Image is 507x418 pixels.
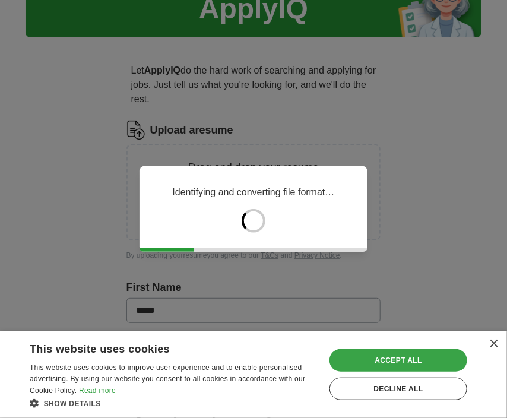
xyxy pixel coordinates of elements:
[44,400,101,408] span: Show details
[30,338,287,356] div: This website uses cookies
[30,397,317,409] div: Show details
[329,378,467,400] div: Decline all
[30,363,305,395] span: This website uses cookies to improve user experience and to enable personalised advertising. By u...
[172,185,334,199] p: Identifying and converting file format…
[489,340,498,349] div: Close
[329,349,467,372] div: Accept all
[79,387,116,395] a: Read more, opens a new window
